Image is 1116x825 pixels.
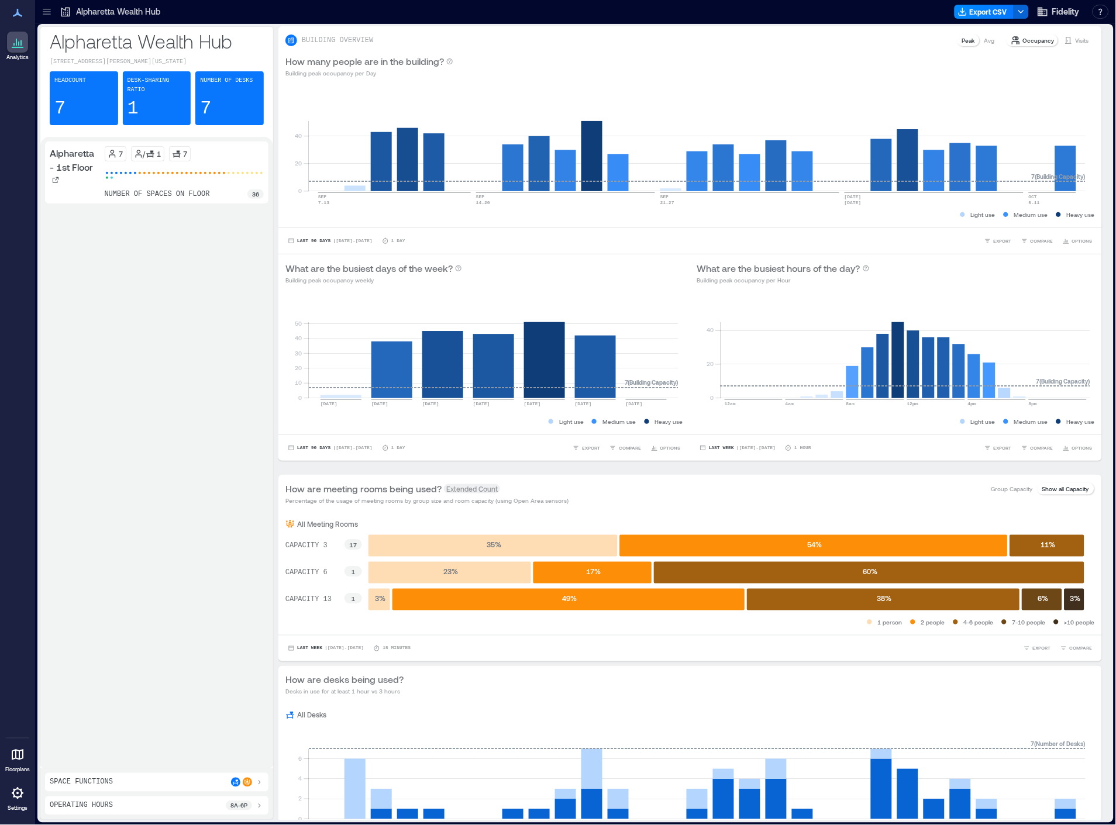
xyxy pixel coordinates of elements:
[302,36,373,45] p: BUILDING OVERVIEW
[371,401,388,406] text: [DATE]
[375,595,385,603] text: 3 %
[1014,210,1048,219] p: Medium use
[660,444,681,451] span: OPTIONS
[575,401,592,406] text: [DATE]
[285,261,453,275] p: What are the busiest days of the week?
[1042,484,1089,493] p: Show all Capacity
[586,568,601,576] text: 17 %
[845,194,862,199] text: [DATE]
[3,28,32,64] a: Analytics
[1060,235,1095,247] button: OPTIONS
[285,643,366,654] button: Last Week |[DATE]-[DATE]
[285,596,332,604] text: CAPACITY 13
[321,401,337,406] text: [DATE]
[1031,444,1053,451] span: COMPARE
[4,779,32,816] a: Settings
[50,29,264,53] p: Alpharetta Wealth Hub
[444,484,500,493] span: Extended Count
[8,805,27,812] p: Settings
[1041,541,1056,549] text: 11 %
[794,444,811,451] p: 1 Hour
[476,200,490,205] text: 14-20
[968,401,977,406] text: 4pm
[1021,643,1053,654] button: EXPORT
[295,320,302,327] tspan: 50
[285,496,569,505] p: Percentage of the usage of meeting rooms by group size and room capacity (using Open Area sensors)
[143,149,146,158] p: /
[711,394,714,401] tspan: 0
[907,401,918,406] text: 12pm
[1070,645,1093,652] span: COMPARE
[602,417,636,426] p: Medium use
[1067,210,1095,219] p: Heavy use
[54,76,86,85] p: Headcount
[252,189,259,199] p: 36
[1070,595,1081,603] text: 3 %
[318,194,327,199] text: SEP
[845,200,862,205] text: [DATE]
[295,364,302,371] tspan: 20
[6,54,29,61] p: Analytics
[318,200,329,205] text: 7-13
[50,146,100,174] p: Alpharetta - 1st Floor
[54,97,66,120] p: 7
[297,519,358,529] p: All Meeting Rooms
[299,187,302,194] tspan: 0
[1033,645,1051,652] span: EXPORT
[295,379,302,386] tspan: 10
[991,484,1033,493] p: Group Capacity
[1060,442,1095,454] button: OPTIONS
[649,442,683,454] button: OPTIONS
[655,417,683,426] p: Heavy use
[962,36,975,45] p: Peak
[200,76,253,85] p: Number of Desks
[1029,200,1040,205] text: 5-11
[1065,617,1095,627] p: >10 people
[200,97,211,120] p: 7
[299,755,302,762] tspan: 6
[971,417,996,426] p: Light use
[5,767,30,774] p: Floorplans
[1031,237,1053,244] span: COMPARE
[285,673,404,687] p: How are desks being used?
[76,6,160,18] p: Alpharetta Wealth Hub
[971,210,996,219] p: Light use
[697,275,870,285] p: Building peak occupancy per Hour
[128,97,139,120] p: 1
[877,595,892,603] text: 38 %
[1076,36,1089,45] p: Visits
[299,394,302,401] tspan: 0
[1067,417,1095,426] p: Heavy use
[295,160,302,167] tspan: 20
[707,327,714,334] tspan: 40
[476,194,485,199] text: SEP
[422,401,439,406] text: [DATE]
[863,568,878,576] text: 60 %
[1019,235,1056,247] button: COMPARE
[230,801,247,810] p: 8a - 6p
[184,149,188,158] p: 7
[994,237,1012,244] span: EXPORT
[128,76,187,95] p: Desk-sharing ratio
[1072,444,1093,451] span: OPTIONS
[473,401,490,406] text: [DATE]
[487,541,501,549] text: 35 %
[50,778,113,787] p: Space Functions
[295,350,302,357] tspan: 30
[285,275,462,285] p: Building peak occupancy weekly
[1029,194,1038,199] text: OCT
[808,541,822,549] text: 54 %
[524,401,541,406] text: [DATE]
[391,237,405,244] p: 1 Day
[285,235,375,247] button: Last 90 Days |[DATE]-[DATE]
[1019,442,1056,454] button: COMPARE
[285,68,453,78] p: Building peak occupancy per Day
[2,741,33,777] a: Floorplans
[982,235,1014,247] button: EXPORT
[697,442,778,454] button: Last Week |[DATE]-[DATE]
[50,57,264,67] p: [STREET_ADDRESS][PERSON_NAME][US_STATE]
[582,444,600,451] span: EXPORT
[119,149,123,158] p: 7
[921,617,945,627] p: 2 people
[994,444,1012,451] span: EXPORT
